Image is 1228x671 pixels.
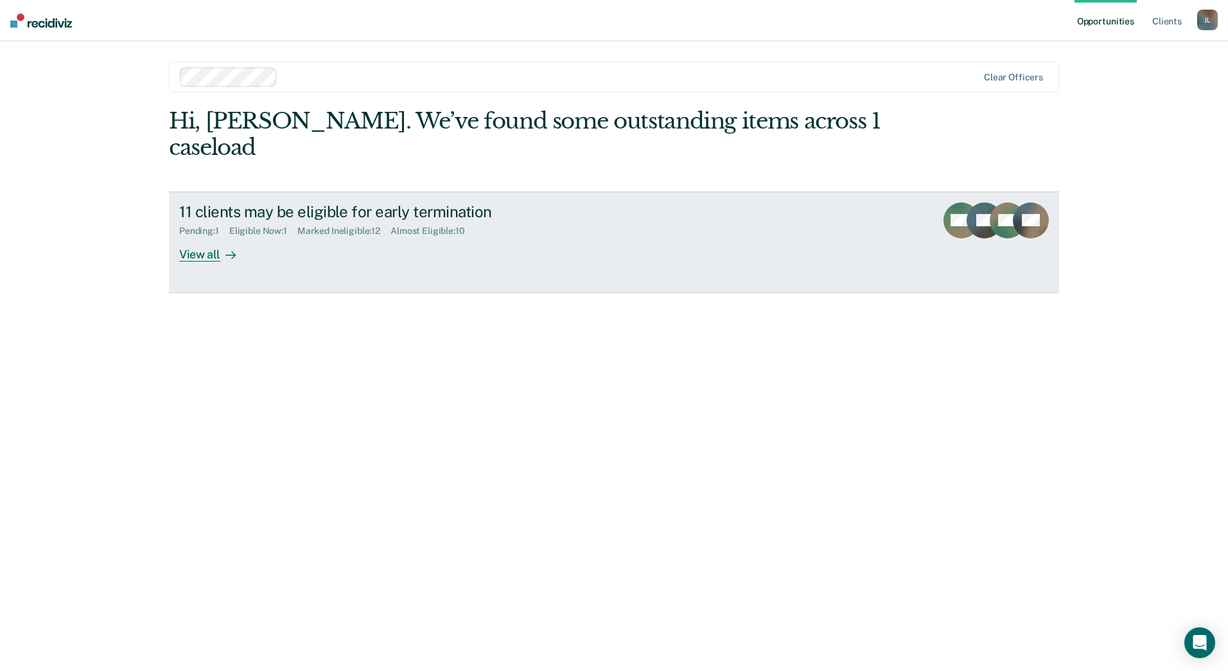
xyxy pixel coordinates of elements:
[984,72,1043,83] div: Clear officers
[10,13,72,28] img: Recidiviz
[297,226,390,237] div: Marked Ineligible : 12
[179,202,630,221] div: 11 clients may be eligible for early termination
[169,192,1059,293] a: 11 clients may be eligible for early terminationPending:1Eligible Now:1Marked Ineligible:12Almost...
[1184,627,1215,658] div: Open Intercom Messenger
[390,226,475,237] div: Almost Eligible : 10
[229,226,297,237] div: Eligible Now : 1
[179,237,251,262] div: View all
[1197,10,1218,30] div: J L
[169,108,881,161] div: Hi, [PERSON_NAME]. We’ve found some outstanding items across 1 caseload
[179,226,229,237] div: Pending : 1
[1197,10,1218,30] button: JL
